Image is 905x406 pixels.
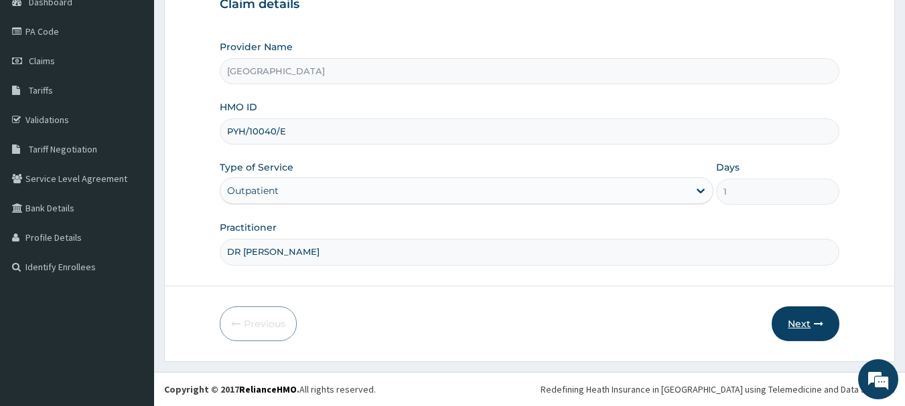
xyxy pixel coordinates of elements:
[29,84,53,96] span: Tariffs
[154,372,905,406] footer: All rights reserved.
[227,184,279,197] div: Outpatient
[29,55,55,67] span: Claims
[70,75,225,92] div: Chat with us now
[220,40,293,54] label: Provider Name
[25,67,54,100] img: d_794563401_company_1708531726252_794563401
[220,100,257,114] label: HMO ID
[716,161,740,174] label: Days
[7,267,255,314] textarea: Type your message and hit 'Enter'
[29,143,97,155] span: Tariff Negotiation
[541,383,895,396] div: Redefining Heath Insurance in [GEOGRAPHIC_DATA] using Telemedicine and Data Science!
[220,7,252,39] div: Minimize live chat window
[239,383,297,395] a: RelianceHMO
[772,306,839,341] button: Next
[220,118,840,144] input: Enter HMO ID
[220,161,293,174] label: Type of Service
[78,119,185,254] span: We're online!
[220,306,297,341] button: Previous
[220,221,277,234] label: Practitioner
[220,239,840,265] input: Enter Name
[164,383,299,395] strong: Copyright © 2017 .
